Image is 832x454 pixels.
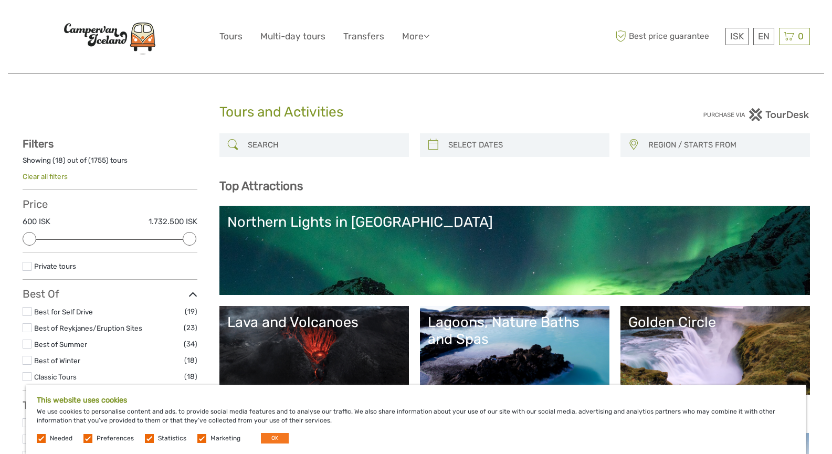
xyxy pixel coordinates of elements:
b: Top Attractions [219,179,303,193]
a: Best for Self Drive [34,308,93,316]
label: Needed [50,434,72,443]
label: 1.732.500 ISK [149,216,197,227]
h5: This website uses cookies [37,396,795,405]
span: (18) [184,371,197,383]
div: Northern Lights in [GEOGRAPHIC_DATA] [227,214,802,230]
a: Classic Tours [34,373,77,381]
label: 18 [55,155,63,165]
button: OK [261,433,289,444]
a: Transfers [343,29,384,44]
a: Best of Summer [34,340,87,349]
a: Golden Circle [628,314,802,387]
strong: Filters [23,138,54,150]
a: Lagoons, Nature Baths and Spas [428,314,602,387]
img: Scandinavian Travel [52,15,167,59]
span: (34) [184,338,197,350]
a: Best of Reykjanes/Eruption Sites [34,324,142,332]
span: Best price guarantee [613,28,723,45]
img: PurchaseViaTourDesk.png [703,108,809,121]
span: ISK [730,31,744,41]
span: (19) [185,305,197,318]
div: We use cookies to personalise content and ads, to provide social media features and to analyse ou... [26,385,806,454]
h3: Price [23,198,197,210]
h3: Travel Method [23,399,197,411]
label: 600 ISK [23,216,50,227]
a: Northern Lights in [GEOGRAPHIC_DATA] [227,214,802,287]
label: Marketing [210,434,240,443]
span: (23) [184,322,197,334]
span: 0 [796,31,805,41]
label: Preferences [97,434,134,443]
a: More [402,29,429,44]
a: Lava and Volcanoes [227,314,401,387]
a: Best of Winter [34,356,80,365]
label: Statistics [158,434,186,443]
input: SEARCH [244,136,404,154]
div: Lava and Volcanoes [227,314,401,331]
button: REGION / STARTS FROM [644,136,805,154]
div: Lagoons, Nature Baths and Spas [428,314,602,348]
div: Golden Circle [628,314,802,331]
p: We're away right now. Please check back later! [15,18,119,27]
label: 1755 [91,155,106,165]
button: Open LiveChat chat widget [121,16,133,29]
a: Clear all filters [23,172,68,181]
input: SELECT DATES [444,136,604,154]
a: Multi-day tours [260,29,325,44]
a: Private tours [34,262,76,270]
h3: Best Of [23,288,197,300]
a: Tours [219,29,243,44]
h1: Tours and Activities [219,104,613,121]
div: Showing ( ) out of ( ) tours [23,155,197,172]
div: EN [753,28,774,45]
span: (18) [184,354,197,366]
